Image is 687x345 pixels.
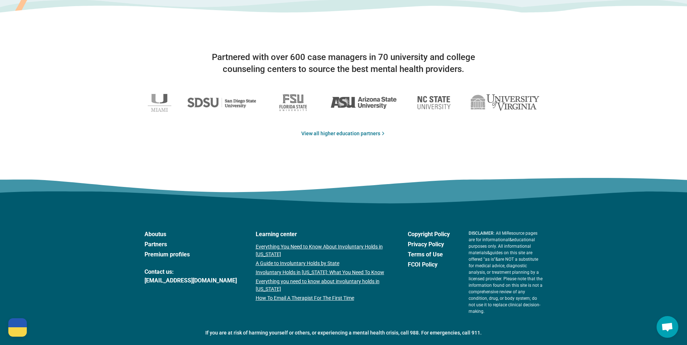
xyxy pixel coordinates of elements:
a: FCOI Policy [408,260,450,269]
a: A Guide to Involuntary Holds by State [256,260,389,267]
a: Premium profiles [144,250,237,259]
img: San Diego State University [187,95,256,111]
img: Arizona State University [330,96,397,109]
a: [EMAIL_ADDRESS][DOMAIN_NAME] [144,276,237,285]
a: Everything You Need to Know About Involuntary Holds in [US_STATE] [256,243,389,258]
a: View all higher education partners [301,130,386,137]
a: Copyright Policy [408,230,450,239]
a: Terms of Use [408,250,450,259]
a: Everything you need to know about involuntary holds in [US_STATE] [256,278,389,293]
img: University of Miami [148,94,171,112]
p: Partnered with over 600 case managers in 70 university and college counseling centers to source t... [199,51,489,76]
span: DISCLAIMER [469,231,494,236]
p: : All MiResource pages are for informational & educational purposes only. All informational mater... [469,230,543,315]
a: Involuntary Holds in [US_STATE]: What You Need To Know [256,269,389,276]
span: Contact us: [144,268,237,276]
a: Learning center [256,230,389,239]
a: Privacy Policy [408,240,450,249]
a: Open chat [657,316,678,338]
img: University of Virginia [471,94,539,111]
a: Partners [144,240,237,249]
img: North Carolina State University [413,93,455,113]
a: How To Email A Therapist For The First Time [256,294,389,302]
a: Aboutus [144,230,237,239]
p: If you are at risk of harming yourself or others, or experiencing a mental health crisis, call 98... [144,329,543,337]
img: Florida State University [272,90,314,115]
